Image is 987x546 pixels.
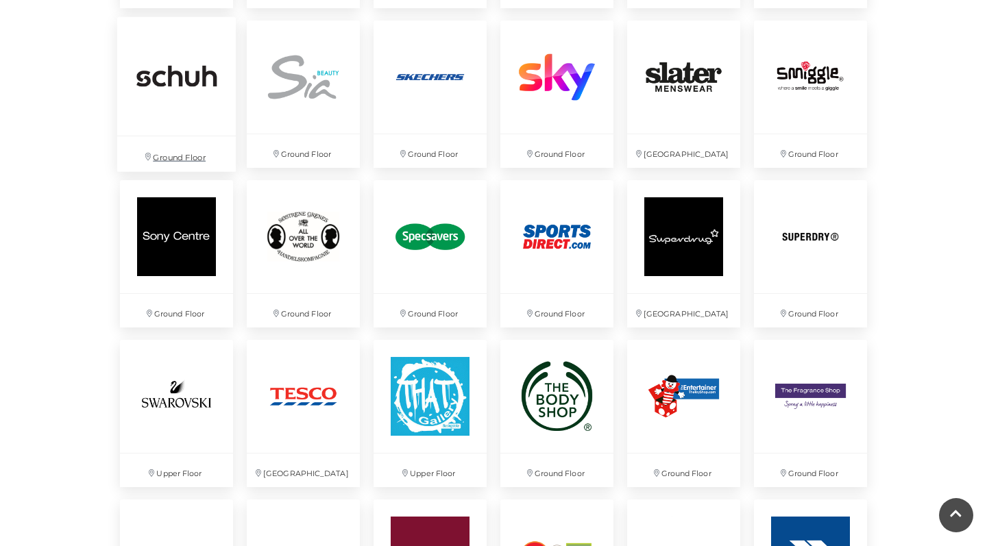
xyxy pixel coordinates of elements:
a: Ground Floor [240,14,367,175]
p: [GEOGRAPHIC_DATA] [247,454,360,487]
p: [GEOGRAPHIC_DATA] [627,134,740,168]
p: Ground Floor [754,134,867,168]
a: Ground Floor [747,333,874,494]
a: [GEOGRAPHIC_DATA] [240,333,367,494]
a: Ground Floor [747,173,874,334]
p: Upper Floor [120,454,233,487]
a: Ground Floor [113,173,240,334]
a: Ground Floor [493,173,620,334]
p: Ground Floor [120,294,233,327]
a: Upper Floor [113,333,240,494]
a: Ground Floor [367,173,493,334]
p: Ground Floor [117,136,236,171]
a: Ground Floor [240,173,367,334]
p: Ground Floor [500,294,613,327]
p: Ground Floor [500,134,613,168]
p: Ground Floor [754,294,867,327]
a: [GEOGRAPHIC_DATA] [620,173,747,334]
p: Ground Floor [374,134,487,168]
p: Ground Floor [627,454,740,487]
a: Ground Floor [747,14,874,175]
a: That Gallery at Festival Place Upper Floor [367,333,493,494]
p: Ground Floor [500,454,613,487]
p: Ground Floor [374,294,487,327]
a: Ground Floor [367,14,493,175]
p: Ground Floor [247,294,360,327]
p: [GEOGRAPHIC_DATA] [627,294,740,327]
p: Upper Floor [374,454,487,487]
p: Ground Floor [247,134,360,168]
a: Ground Floor [493,14,620,175]
a: Ground Floor [620,333,747,494]
a: [GEOGRAPHIC_DATA] [620,14,747,175]
p: Ground Floor [754,454,867,487]
a: Ground Floor [493,333,620,494]
a: Ground Floor [110,10,243,179]
img: That Gallery at Festival Place [374,340,487,453]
